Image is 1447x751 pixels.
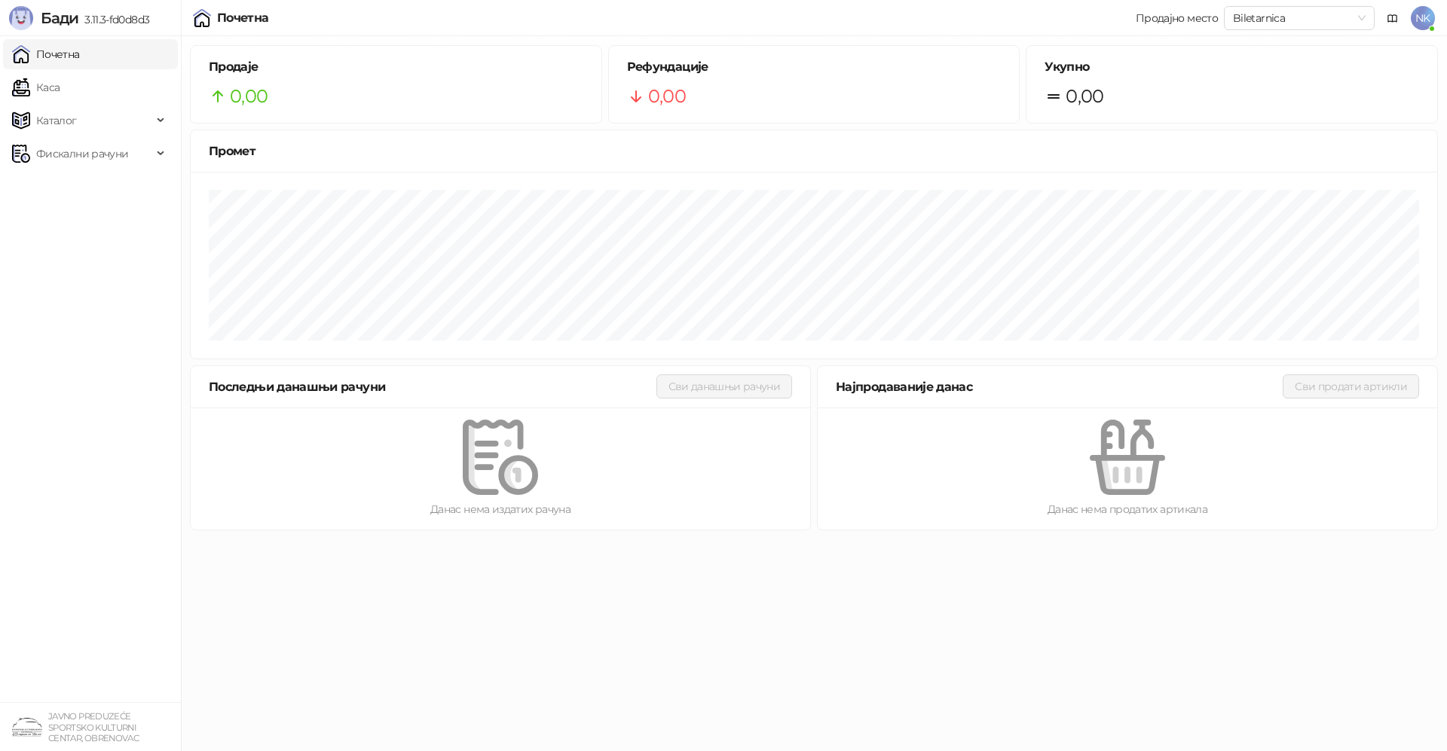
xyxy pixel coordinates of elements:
span: 0,00 [648,82,686,111]
div: Почетна [217,12,269,24]
button: Сви продати артикли [1283,374,1419,398]
div: Продајно место [1136,13,1218,23]
span: 0,00 [1066,82,1103,111]
span: Фискални рачуни [36,139,128,169]
span: 0,00 [230,82,268,111]
span: 3.11.3-fd0d8d3 [78,13,149,26]
div: Промет [209,142,1419,160]
a: Почетна [12,39,80,69]
h5: Укупно [1045,58,1419,76]
button: Сви данашњи рачуни [656,374,792,398]
div: Најпродаваније данас [836,377,1283,396]
img: 64x64-companyLogo-4a28e1f8-f217-46d7-badd-69a834a81aaf.png [12,712,42,742]
h5: Продаје [209,58,583,76]
h5: Рефундације [627,58,1002,76]
div: Данас нема продатих артикала [842,501,1413,517]
a: Документација [1381,6,1405,30]
span: Biletarnica [1233,7,1366,29]
span: NK [1411,6,1435,30]
span: Бади [41,9,78,27]
small: JAVNO PREDUZEĆE SPORTSKO KULTURNI CENTAR, OBRENOVAC [48,711,139,743]
a: Каса [12,72,60,102]
img: Logo [9,6,33,30]
span: Каталог [36,105,77,136]
div: Данас нема издатих рачуна [215,501,786,517]
div: Последњи данашњи рачуни [209,377,656,396]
